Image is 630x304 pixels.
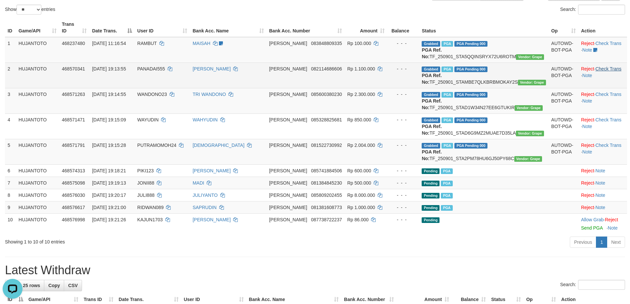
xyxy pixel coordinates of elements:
td: · [578,177,627,189]
b: PGA Ref. No: [422,149,441,161]
span: 468576030 [62,193,85,198]
span: Rp 2.004.000 [347,143,375,148]
span: [DATE] 19:15:28 [92,143,126,148]
a: Note [582,47,592,53]
th: ID [5,18,16,37]
div: Showing 1 to 10 of 10 entries [5,236,258,245]
a: JULIYANTO [192,193,218,198]
td: AUTOWD-BOT-PGA [549,113,578,139]
span: Copy 087738722237 to clipboard [311,217,342,222]
td: · [578,213,627,234]
span: [DATE] 11:16:54 [92,41,126,46]
span: Grabbed [422,92,440,98]
div: - - - [390,192,416,198]
th: Status [419,18,548,37]
span: [DATE] 19:21:26 [92,217,126,222]
span: Vendor URL: https://settle31.1velocity.biz [515,105,543,111]
span: [DATE] 19:21:00 [92,205,126,210]
div: - - - [390,91,416,98]
td: HUJANTOTO [16,201,59,213]
td: HUJANTOTO [16,139,59,164]
td: · [578,189,627,201]
span: Copy 083848809335 to clipboard [311,41,342,46]
span: [PERSON_NAME] [269,217,307,222]
span: 468574313 [62,168,85,173]
span: Copy [48,283,60,288]
a: Check Trans [595,143,621,148]
td: · [578,164,627,177]
td: 5 [5,139,16,164]
a: Note [608,225,618,231]
td: · · [578,113,627,139]
span: KAJUN1703 [137,217,163,222]
span: Pending [422,205,440,211]
a: Send PGA [581,225,603,231]
span: WAYUDIN [137,117,159,122]
a: Note [595,168,605,173]
a: Reject [581,143,594,148]
td: AUTOWD-BOT-PGA [549,37,578,63]
span: Rp 850.000 [347,117,371,122]
span: PGA Pending [454,41,487,47]
th: User ID: activate to sort column ascending [135,18,190,37]
span: [PERSON_NAME] [269,168,307,173]
span: [DATE] 19:14:55 [92,92,126,97]
span: [PERSON_NAME] [269,143,307,148]
span: 468237480 [62,41,85,46]
td: TF_250901_STAD1W34N27EE6GTUKIR [419,88,548,113]
div: - - - [390,204,416,211]
a: TRI WANDONO [192,92,226,97]
span: Marked by aeoserlin [441,117,453,123]
span: 468571791 [62,143,85,148]
span: Copy 085809202455 to clipboard [311,193,342,198]
span: Marked by aeoserlin [441,92,453,98]
span: Vendor URL: https://settle31.1velocity.biz [516,131,544,136]
b: PGA Ref. No: [422,73,441,85]
a: Note [595,205,605,210]
td: HUJANTOTO [16,63,59,88]
a: Reject [581,92,594,97]
span: [PERSON_NAME] [269,205,307,210]
div: - - - [390,167,416,174]
a: SAPRUDIN [192,205,216,210]
a: Note [595,193,605,198]
span: Copy 082114686606 to clipboard [311,66,342,71]
span: Rp 100.000 [347,41,371,46]
th: Game/API: activate to sort column ascending [16,18,59,37]
td: 10 [5,213,16,234]
span: CSV [68,283,78,288]
span: Copy 081522730992 to clipboard [311,143,342,148]
b: PGA Ref. No: [422,47,441,59]
td: · · [578,139,627,164]
td: 9 [5,201,16,213]
a: [PERSON_NAME] [192,66,231,71]
td: 7 [5,177,16,189]
a: Check Trans [595,41,621,46]
a: MAISAH [192,41,210,46]
span: [DATE] 19:18:21 [92,168,126,173]
a: Reject [581,193,594,198]
td: 3 [5,88,16,113]
button: Open LiveChat chat widget [3,3,22,22]
td: HUJANTOTO [16,37,59,63]
span: [PERSON_NAME] [269,117,307,122]
td: 1 [5,37,16,63]
td: HUJANTOTO [16,164,59,177]
span: 468576617 [62,205,85,210]
span: [DATE] 19:15:09 [92,117,126,122]
span: Pending [422,181,440,186]
a: [DEMOGRAPHIC_DATA] [192,143,244,148]
span: Rp 1.000.000 [347,205,375,210]
span: 468576998 [62,217,85,222]
a: CSV [64,280,82,291]
h1: Latest Withdraw [5,264,625,277]
div: - - - [390,116,416,123]
td: TF_250901_STA2PM78HU6GJ50PY68C [419,139,548,164]
span: PGA Pending [454,117,487,123]
span: PGA Pending [454,92,487,98]
th: Bank Acc. Name: activate to sort column ascending [190,18,266,37]
span: [PERSON_NAME] [269,92,307,97]
span: Copy 085600380230 to clipboard [311,92,342,97]
span: Vendor URL: https://settle31.1velocity.biz [516,54,544,60]
span: RIDWAN089 [137,205,164,210]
